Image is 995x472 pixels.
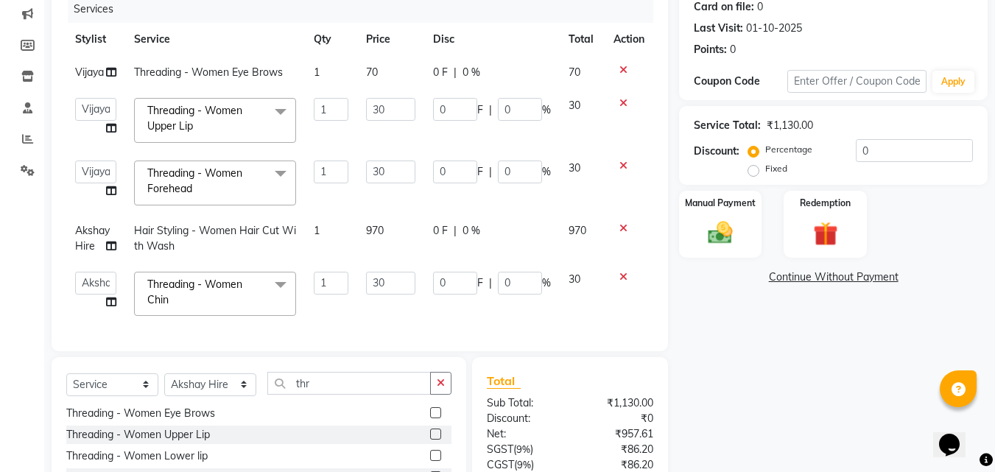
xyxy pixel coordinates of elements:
th: Service [125,23,305,56]
span: 1 [314,66,320,79]
label: Redemption [800,197,851,210]
th: Action [605,23,653,56]
span: Threading - Women Chin [147,278,242,306]
button: Apply [932,71,974,93]
div: ( ) [476,442,570,457]
label: Percentage [765,143,812,156]
span: 1 [314,224,320,237]
div: Net: [476,426,570,442]
span: | [489,164,492,180]
input: Enter Offer / Coupon Code [787,70,927,93]
div: Threading - Women Upper Lip [66,427,210,443]
div: Threading - Women Lower lip [66,448,208,464]
th: Disc [424,23,560,56]
span: 30 [569,99,580,112]
th: Stylist [66,23,125,56]
span: SGST [487,443,513,456]
span: Vijaya [75,66,104,79]
div: ₹1,130.00 [570,395,664,411]
span: 9% [517,459,531,471]
span: | [454,223,457,239]
th: Qty [305,23,357,56]
span: 970 [569,224,586,237]
div: Threading - Women Eye Brows [66,406,215,421]
div: Coupon Code [694,74,787,89]
a: Continue Without Payment [682,270,985,285]
span: % [542,102,551,118]
img: _cash.svg [700,219,740,247]
span: Total [487,373,521,389]
span: 9% [516,443,530,455]
span: CGST [487,458,514,471]
span: F [477,102,483,118]
span: 970 [366,224,384,237]
span: 0 % [463,223,480,239]
div: Discount: [694,144,739,159]
div: ₹1,130.00 [767,118,813,133]
span: 70 [569,66,580,79]
span: % [542,164,551,180]
span: F [477,275,483,291]
span: 30 [569,161,580,175]
label: Manual Payment [685,197,756,210]
a: x [192,182,199,195]
div: ₹957.61 [570,426,664,442]
span: 30 [569,272,580,286]
div: 0 [730,42,736,57]
input: Search or Scan [267,372,431,395]
span: 0 % [463,65,480,80]
th: Price [357,23,425,56]
img: _gift.svg [806,219,845,249]
span: Hair Styling - Women Hair Cut With Wash [134,224,296,253]
div: 01-10-2025 [746,21,802,36]
span: Akshay Hire [75,224,110,253]
iframe: chat widget [933,413,980,457]
span: % [542,275,551,291]
div: Discount: [476,411,570,426]
a: x [169,293,175,306]
label: Fixed [765,162,787,175]
div: ₹0 [570,411,664,426]
span: F [477,164,483,180]
span: Threading - Women Upper Lip [147,104,242,133]
th: Total [560,23,605,56]
div: Sub Total: [476,395,570,411]
span: Threading - Women Forehead [147,166,242,195]
span: | [489,275,492,291]
span: | [489,102,492,118]
span: 70 [366,66,378,79]
span: 0 F [433,223,448,239]
div: Points: [694,42,727,57]
span: Threading - Women Eye Brows [134,66,283,79]
span: 0 F [433,65,448,80]
div: Last Visit: [694,21,743,36]
span: | [454,65,457,80]
div: Service Total: [694,118,761,133]
a: x [193,119,200,133]
div: ₹86.20 [570,442,664,457]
